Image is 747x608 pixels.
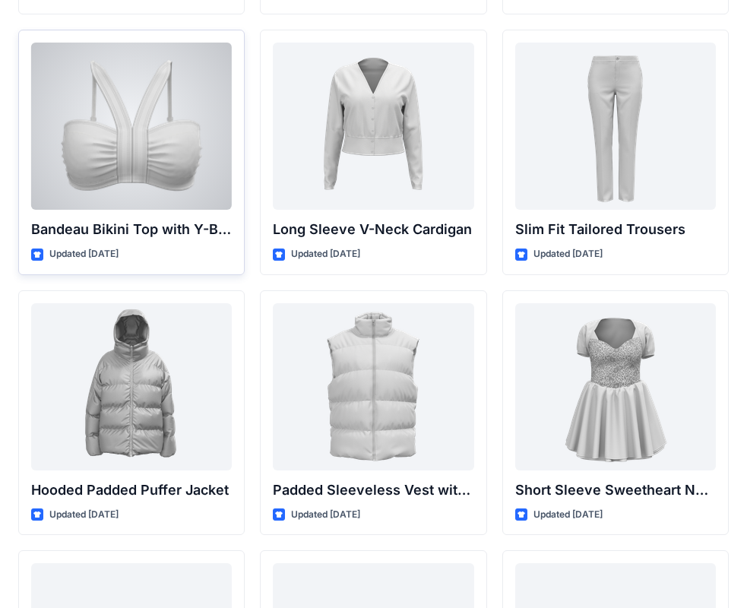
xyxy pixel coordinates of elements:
[533,507,603,523] p: Updated [DATE]
[49,507,119,523] p: Updated [DATE]
[273,219,473,240] p: Long Sleeve V-Neck Cardigan
[515,303,716,470] a: Short Sleeve Sweetheart Neckline Mini Dress with Textured Bodice
[515,480,716,501] p: Short Sleeve Sweetheart Neckline Mini Dress with Textured Bodice
[273,43,473,210] a: Long Sleeve V-Neck Cardigan
[291,246,360,262] p: Updated [DATE]
[273,480,473,501] p: Padded Sleeveless Vest with Stand Collar
[515,219,716,240] p: Slim Fit Tailored Trousers
[515,43,716,210] a: Slim Fit Tailored Trousers
[31,480,232,501] p: Hooded Padded Puffer Jacket
[291,507,360,523] p: Updated [DATE]
[49,246,119,262] p: Updated [DATE]
[31,43,232,210] a: Bandeau Bikini Top with Y-Back Straps and Stitch Detail
[533,246,603,262] p: Updated [DATE]
[31,219,232,240] p: Bandeau Bikini Top with Y-Back Straps and Stitch Detail
[31,303,232,470] a: Hooded Padded Puffer Jacket
[273,303,473,470] a: Padded Sleeveless Vest with Stand Collar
